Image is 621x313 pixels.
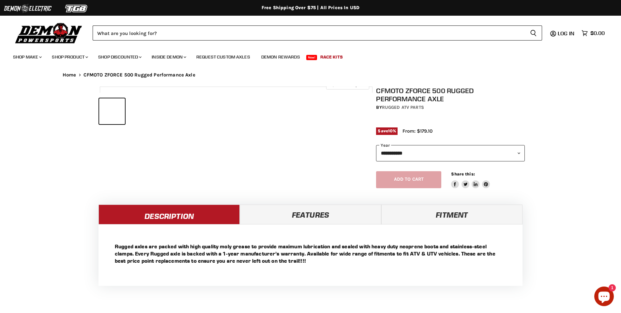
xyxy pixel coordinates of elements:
[83,72,195,78] span: CFMOTO ZFORCE 500 Rugged Performance Axle
[256,50,305,64] a: Demon Rewards
[147,50,190,64] a: Inside Demon
[3,2,52,15] img: Demon Electric Logo 2
[13,21,84,44] img: Demon Powersports
[376,104,525,111] div: by
[47,50,92,64] a: Shop Product
[382,105,424,110] a: Rugged ATV Parts
[8,50,46,64] a: Shop Make
[329,82,366,87] span: Click to expand
[315,50,348,64] a: Race Kits
[590,30,605,36] span: $0.00
[115,243,506,264] p: Rugged axles are packed with high quality moly grease to provide maximum lubrication and sealed w...
[191,50,255,64] a: Request Custom Axles
[451,172,475,176] span: Share this:
[99,98,125,124] button: IMAGE thumbnail
[376,145,525,161] select: year
[50,5,571,11] div: Free Shipping Over $75 | All Prices In USD
[93,25,525,41] input: Search
[98,205,240,224] a: Description
[376,87,525,103] h1: CFMOTO ZFORCE 500 Rugged Performance Axle
[451,171,490,189] aside: Share this:
[558,30,574,37] span: Log in
[93,50,145,64] a: Shop Discounted
[306,55,317,60] span: New!
[240,205,381,224] a: Features
[402,128,432,134] span: From: $179.10
[592,287,616,308] inbox-online-store-chat: Shopify online store chat
[8,48,603,64] ul: Main menu
[388,128,393,133] span: 10
[93,25,542,41] form: Product
[525,25,542,41] button: Search
[578,28,608,38] a: $0.00
[50,72,571,78] nav: Breadcrumbs
[52,2,101,15] img: TGB Logo 2
[376,127,398,135] span: Save %
[381,205,523,224] a: Fitment
[555,30,578,36] a: Log in
[63,72,76,78] a: Home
